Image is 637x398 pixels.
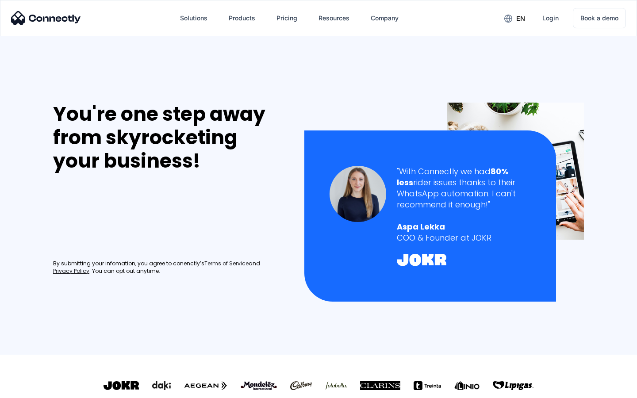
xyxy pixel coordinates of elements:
div: en [516,12,525,25]
div: Solutions [173,8,215,29]
div: Company [364,8,406,29]
div: By submitting your infomation, you agree to conenctly’s and . You can opt out anytime. [53,260,286,275]
iframe: Form 0 [53,183,186,249]
div: Company [371,12,399,24]
a: Pricing [269,8,304,29]
div: You're one step away from skyrocketing your business! [53,103,286,172]
div: Products [229,12,255,24]
div: en [497,11,532,25]
div: Login [542,12,559,24]
a: Privacy Policy [53,268,89,275]
strong: 80% less [397,166,508,188]
div: Resources [311,8,357,29]
div: Solutions [180,12,207,24]
div: Pricing [276,12,297,24]
a: Book a demo [573,8,626,28]
a: Login [535,8,566,29]
a: Terms of Service [204,260,249,268]
div: Resources [318,12,349,24]
img: Connectly Logo [11,11,81,25]
aside: Language selected: English [9,383,53,395]
div: "With Connectly we had rider issues thanks to their WhatsApp automation. I can't recommend it eno... [397,166,531,210]
div: Products [222,8,262,29]
strong: Aspa Lekka [397,221,445,232]
div: COO & Founder at JOKR [397,232,531,243]
ul: Language list [18,383,53,395]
